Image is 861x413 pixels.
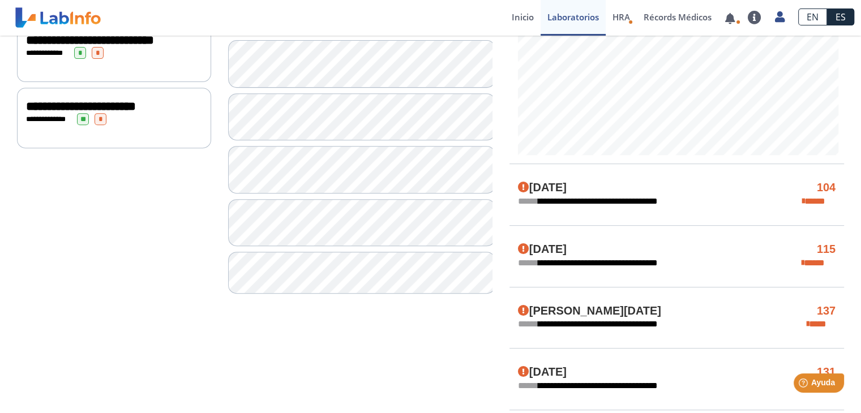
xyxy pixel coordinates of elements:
h4: 131 [817,365,836,379]
h4: [PERSON_NAME][DATE] [518,304,661,318]
h4: 104 [817,181,836,195]
h4: [DATE] [518,365,567,379]
h4: [DATE] [518,243,567,256]
h4: 137 [817,304,836,318]
iframe: Help widget launcher [760,369,849,401]
span: HRA [612,11,630,23]
h4: [DATE] [518,181,567,195]
a: ES [827,8,854,25]
a: EN [798,8,827,25]
h4: 115 [817,243,836,256]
